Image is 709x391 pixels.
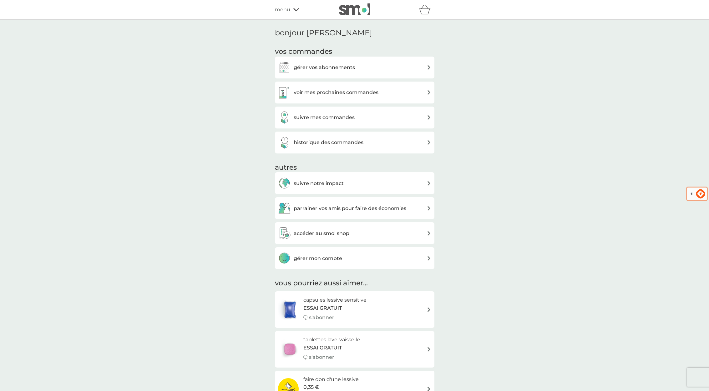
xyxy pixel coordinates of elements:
h3: autres [275,163,434,173]
img: flèche à droite [427,65,431,70]
h3: accéder au smol shop [294,229,349,238]
img: capsules lessive sensitive [278,299,302,321]
div: panier [419,3,434,16]
h6: tablettes lave-vaisselle [303,336,360,344]
h3: historique des commandes [294,138,363,147]
img: flèche à droite [427,307,431,312]
h6: capsules lessive sensitive [303,296,367,304]
img: flèche à droite [427,231,431,236]
img: smol [339,3,370,15]
img: flèche à droite [427,181,431,186]
h2: bonjour [PERSON_NAME] [275,28,434,38]
span: ESSAI GRATUIT [303,304,342,312]
h3: vos commandes [275,47,434,57]
h6: faire don d'une lessive [303,375,375,383]
img: flèche à droite [427,115,431,120]
p: s'abonner [309,353,334,361]
p: s'abonner [309,313,334,322]
img: flèche à droite [427,206,431,211]
img: flèche à droite [427,90,431,95]
h2: vous pourriez aussi aimer... [275,278,434,288]
h3: parrainer vos amis pour faire des économies [294,204,406,213]
img: tablettes lave-vaisselle [278,338,302,360]
img: flèche à droite [427,347,431,352]
h3: suivre notre impact [294,179,344,188]
span: menu [275,6,290,14]
h3: gérer mon compte [294,254,342,263]
span: ESSAI GRATUIT [303,344,342,352]
h3: voir mes prochaines commandes [294,88,378,97]
img: flèche à droite [427,256,431,261]
h3: gérer vos abonnements [294,63,355,72]
h3: suivre mes commandes [294,113,355,122]
img: flèche à droite [427,140,431,145]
